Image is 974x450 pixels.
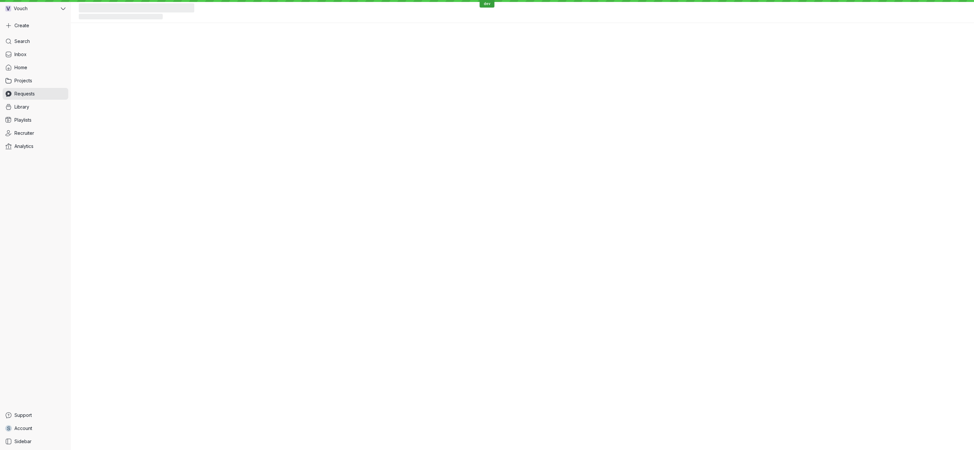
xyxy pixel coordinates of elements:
span: Inbox [14,51,27,58]
span: Home [14,64,27,71]
a: Inbox [3,49,68,60]
span: Sidebar [14,438,32,445]
span: Recruiter [14,130,34,136]
span: Support [14,412,32,419]
span: Requests [14,91,35,97]
button: VVouch [3,3,68,14]
span: Vouch [14,5,28,12]
span: Library [14,104,29,110]
a: SAccount [3,422,68,434]
a: Playlists [3,114,68,126]
a: Support [3,409,68,421]
span: Create [14,22,29,29]
span: Search [14,38,30,45]
a: Recruiter [3,127,68,139]
a: Requests [3,88,68,100]
span: Account [14,425,32,432]
a: Home [3,62,68,73]
a: Search [3,35,68,47]
span: V [6,5,10,12]
button: Create [3,20,68,31]
span: Analytics [14,143,33,150]
span: Playlists [14,117,32,123]
span: Projects [14,77,32,84]
a: Sidebar [3,436,68,447]
a: Analytics [3,140,68,152]
a: Library [3,101,68,113]
span: S [7,425,11,432]
div: Vouch [3,3,59,14]
a: Projects [3,75,68,87]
